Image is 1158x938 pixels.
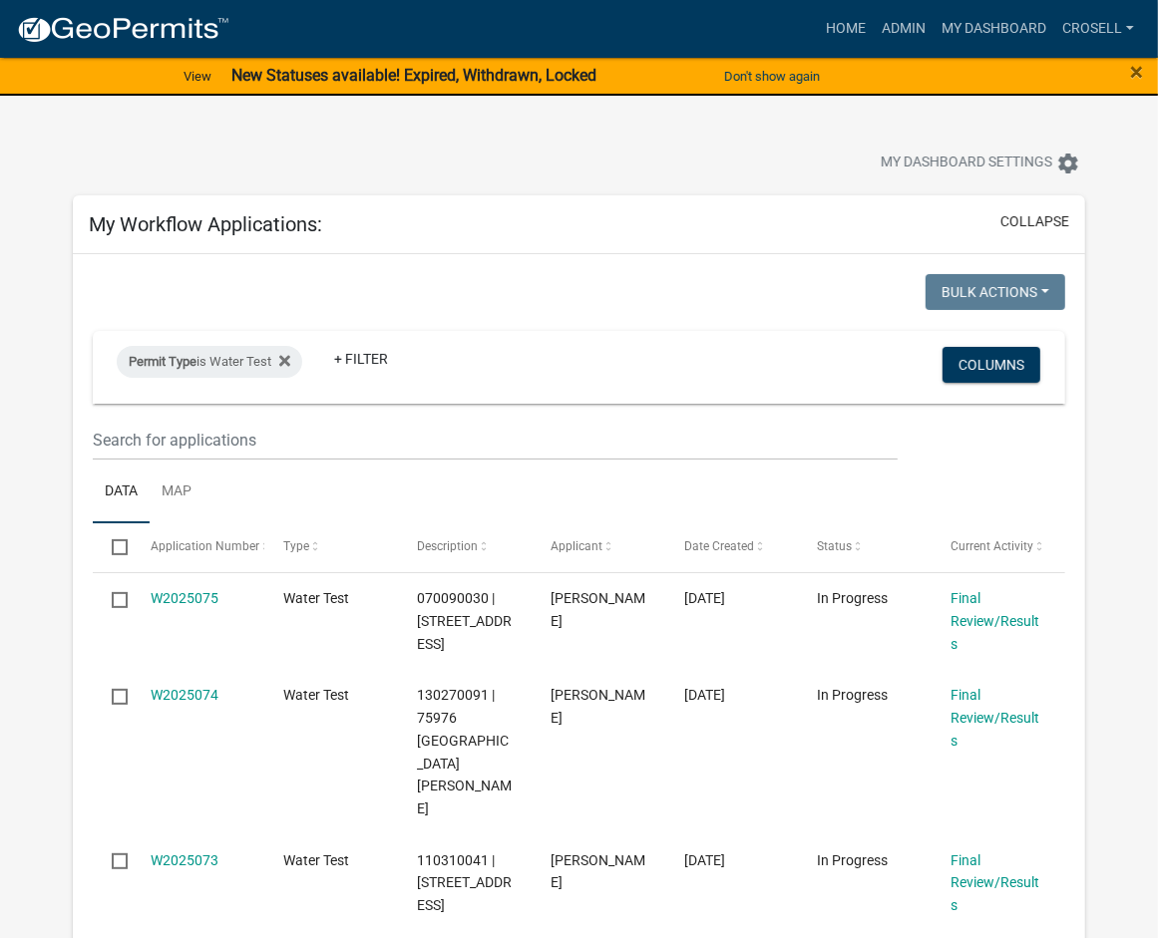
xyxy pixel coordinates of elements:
span: × [1130,58,1143,86]
input: Search for applications [93,420,898,461]
span: Description [417,539,478,553]
span: Status [818,539,853,553]
datatable-header-cell: Application Number [131,523,264,571]
a: View [176,60,219,93]
span: Date Created [684,539,754,553]
a: Home [818,10,874,48]
a: W2025074 [151,687,218,703]
span: Water Test [283,687,349,703]
a: Admin [874,10,934,48]
span: Current Activity [951,539,1033,553]
strong: New Statuses available! Expired, Withdrawn, Locked [231,66,596,85]
datatable-header-cell: Status [798,523,932,571]
i: settings [1056,152,1080,175]
datatable-header-cell: Current Activity [932,523,1065,571]
a: Map [150,461,203,524]
span: In Progress [818,852,889,868]
a: + Filter [318,341,404,377]
span: 08/15/2025 [684,852,725,868]
a: Final Review/Results [951,590,1039,652]
span: Water Test [283,852,349,868]
span: Craig J. Rosell [551,590,645,629]
a: W2025073 [151,852,218,868]
a: W2025075 [151,590,218,606]
a: Final Review/Results [951,687,1039,749]
datatable-header-cell: Description [398,523,532,571]
a: Data [93,461,150,524]
a: crosell [1054,10,1142,48]
datatable-header-cell: Date Created [665,523,799,571]
span: 08/19/2025 [684,590,725,606]
datatable-header-cell: Type [264,523,398,571]
span: Applicant [551,539,602,553]
span: Type [283,539,309,553]
span: 08/19/2025 [684,687,725,703]
button: Close [1130,60,1143,84]
span: In Progress [818,590,889,606]
a: Final Review/Results [951,852,1039,914]
a: My Dashboard [934,10,1054,48]
datatable-header-cell: Applicant [532,523,665,571]
span: 110310041 | 85536 227TH ST [417,852,512,914]
button: My Dashboard Settingssettings [865,144,1096,182]
span: Water Test [283,590,349,606]
span: Permit Type [129,354,196,369]
span: Craig J. Rosell [551,687,645,726]
div: is Water Test [117,346,302,378]
span: Application Number [151,539,259,553]
span: 070090030 | 20620 816TH AVE [417,590,512,652]
button: collapse [1000,211,1069,232]
h5: My Workflow Applications: [89,212,322,236]
span: In Progress [818,687,889,703]
button: Columns [943,347,1040,383]
datatable-header-cell: Select [93,523,131,571]
button: Bulk Actions [926,274,1065,310]
span: Craig J. Rosell [551,852,645,891]
span: My Dashboard Settings [881,152,1052,175]
span: 130270091 | 75976 230TH STZakry Krenz [417,687,512,816]
button: Don't show again [716,60,828,93]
